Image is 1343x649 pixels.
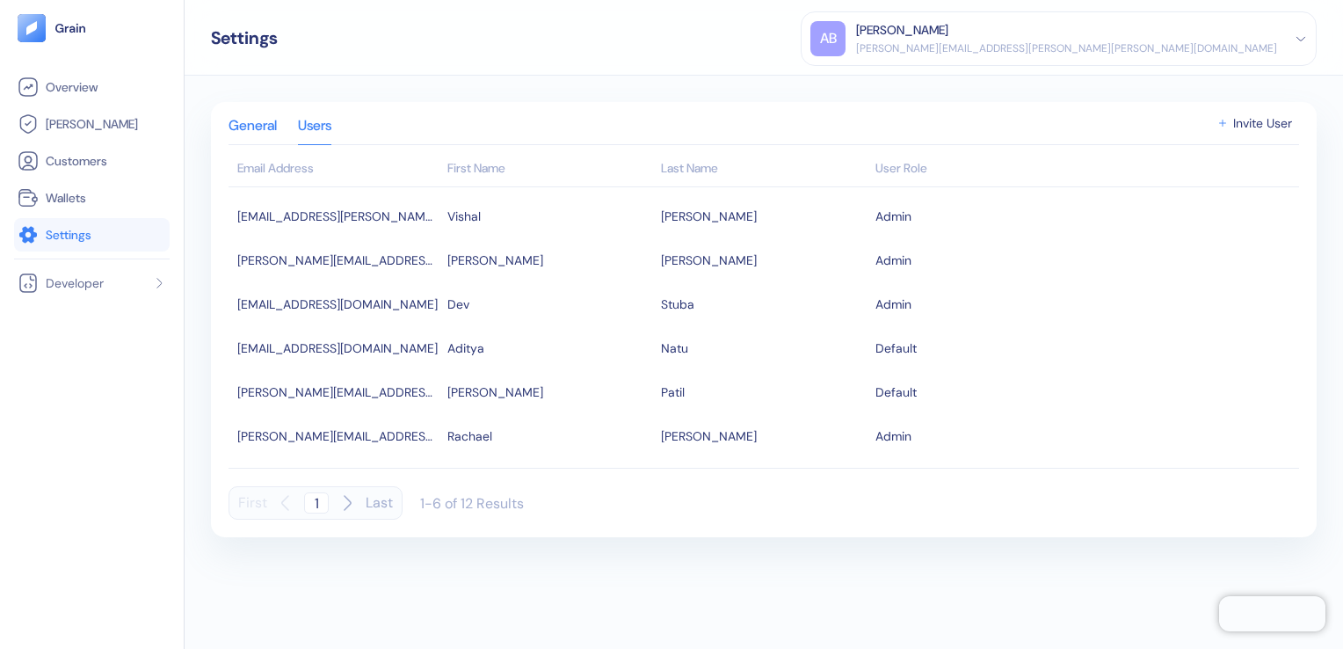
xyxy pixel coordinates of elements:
[657,370,871,414] td: Patil
[1219,596,1325,631] iframe: Chatra live chat
[18,224,166,245] a: Settings
[443,282,657,326] td: Dev
[871,282,1085,326] td: Admin
[871,194,1085,238] td: Admin
[237,333,439,363] div: aditya.natu@stuba.com
[657,194,871,238] td: [PERSON_NAME]
[237,289,439,319] div: dev+stuba@grainfinance.co
[447,159,653,178] div: Sort ascending
[657,282,871,326] td: Stuba
[18,113,166,135] a: [PERSON_NAME]
[237,245,439,275] div: monika.nitnaware@stuba.com
[46,226,91,244] span: Settings
[211,29,278,47] div: Settings
[856,21,948,40] div: [PERSON_NAME]
[443,326,657,370] td: Aditya
[875,159,1081,178] div: Sort ascending
[298,120,331,144] div: Users
[810,21,846,56] div: AB
[237,159,439,178] div: Sort ascending
[237,377,439,407] div: shridatta.patil@stuba.com
[661,159,867,178] div: Sort ascending
[238,486,267,520] button: First
[871,238,1085,282] td: Admin
[443,370,657,414] td: [PERSON_NAME]
[54,22,87,34] img: logo
[657,326,871,370] td: Natu
[443,238,657,282] td: [PERSON_NAME]
[237,421,439,451] div: rachael.stuart@stuba.com
[871,326,1085,370] td: Default
[237,201,439,231] div: vishal.hongekar@stuba.com
[46,78,98,96] span: Overview
[1216,117,1292,129] button: Invite User
[871,414,1085,458] td: Admin
[229,120,277,144] div: General
[46,189,86,207] span: Wallets
[443,194,657,238] td: Vishal
[420,494,524,513] div: 1-6 of 12 Results
[657,414,871,458] td: [PERSON_NAME]
[443,414,657,458] td: Rachael
[18,77,166,98] a: Overview
[46,152,107,170] span: Customers
[18,150,166,171] a: Customers
[46,274,104,292] span: Developer
[18,14,46,42] img: logo-tablet-V2.svg
[18,187,166,208] a: Wallets
[46,115,138,133] span: [PERSON_NAME]
[871,370,1085,414] td: Default
[657,238,871,282] td: [PERSON_NAME]
[1233,117,1292,129] span: Invite User
[366,486,393,520] button: Last
[856,40,1277,56] div: [PERSON_NAME][EMAIL_ADDRESS][PERSON_NAME][PERSON_NAME][DOMAIN_NAME]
